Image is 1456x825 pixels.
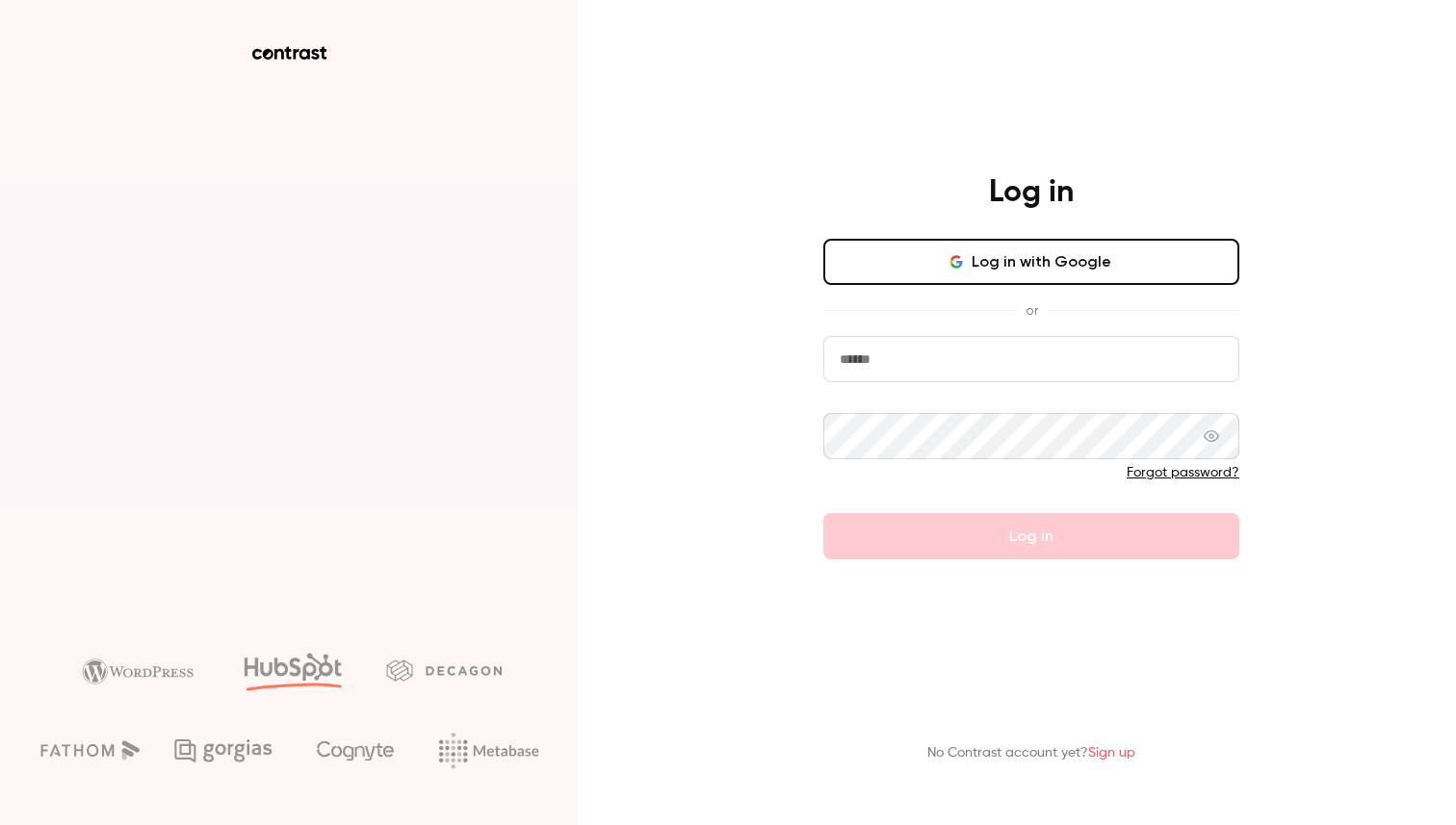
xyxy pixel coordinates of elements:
[989,173,1074,212] h4: Log in
[386,659,502,681] img: decagon
[1016,300,1048,321] span: or
[1088,746,1135,760] a: Sign up
[1127,466,1239,479] a: Forgot password?
[823,239,1239,285] button: Log in with Google
[927,743,1135,763] p: No Contrast account yet?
